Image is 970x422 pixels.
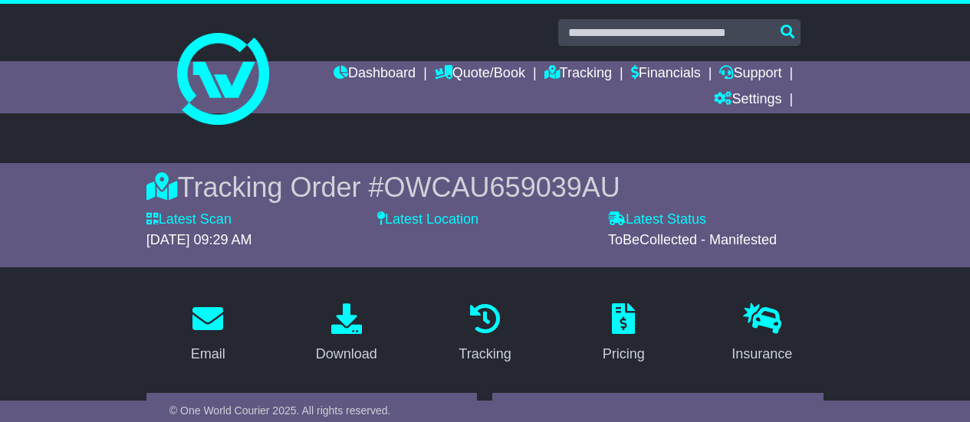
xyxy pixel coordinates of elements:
a: Dashboard [334,61,416,87]
label: Latest Scan [146,211,232,228]
div: Download [316,344,377,365]
span: OWCAU659039AU [384,172,620,203]
label: Latest Location [377,211,478,228]
div: Tracking [459,344,511,365]
a: Pricing [593,298,655,370]
a: Insurance [722,298,802,370]
div: Insurance [732,344,792,365]
span: © One World Courier 2025. All rights reserved. [169,404,391,417]
a: Quote/Book [435,61,525,87]
span: [DATE] 09:29 AM [146,232,252,247]
a: Email [181,298,235,370]
a: Tracking [544,61,612,87]
div: Tracking Order # [146,171,824,204]
a: Financials [631,61,701,87]
div: Email [191,344,225,365]
a: Download [306,298,387,370]
a: Support [719,61,781,87]
label: Latest Status [608,211,706,228]
div: Pricing [603,344,645,365]
a: Tracking [449,298,521,370]
span: ToBeCollected - Manifested [608,232,777,247]
a: Settings [714,87,781,113]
